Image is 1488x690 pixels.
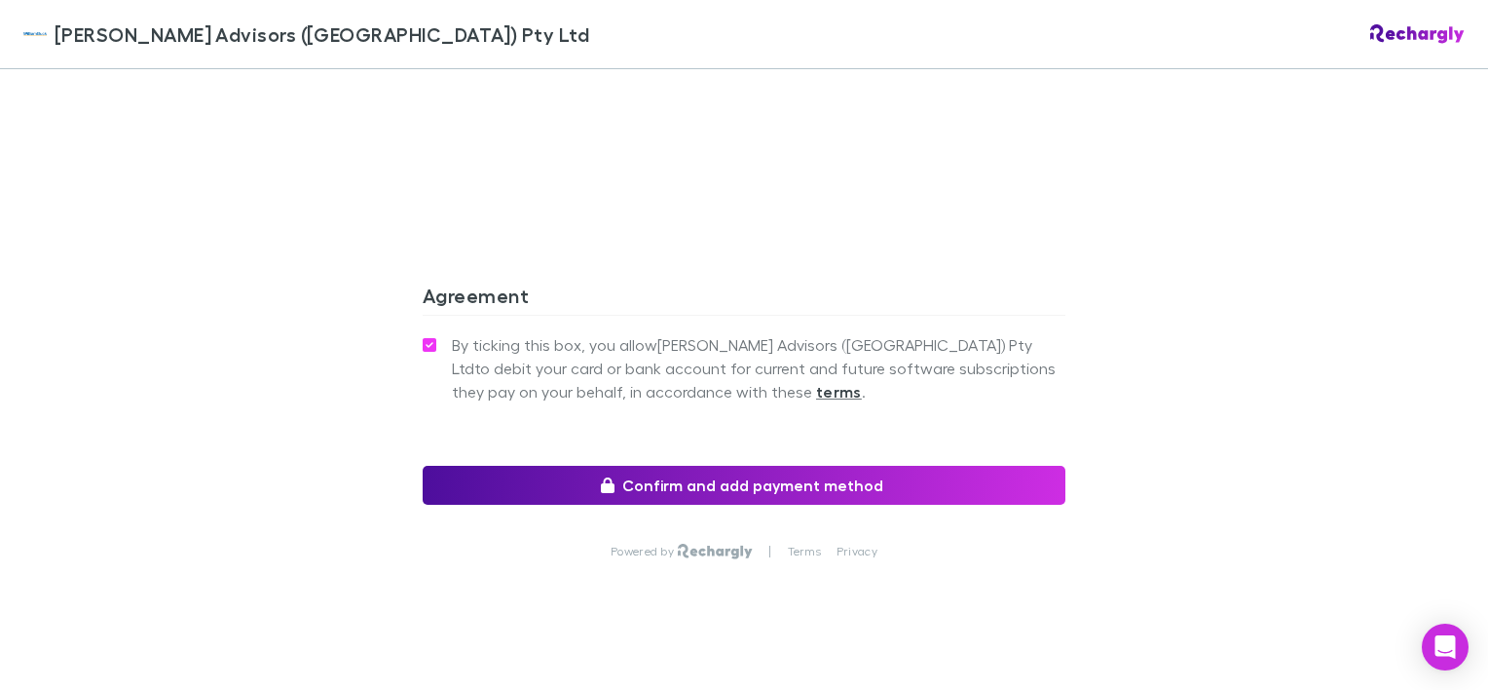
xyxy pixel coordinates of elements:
img: William Buck Advisors (WA) Pty Ltd's Logo [23,22,47,46]
h3: Agreement [423,284,1065,315]
img: Rechargly Logo [678,544,753,559]
p: | [768,544,771,559]
span: By ticking this box, you allow [PERSON_NAME] Advisors ([GEOGRAPHIC_DATA]) Pty Ltd to debit your c... [452,333,1065,403]
strong: terms [816,382,862,402]
div: Open Intercom Messenger [1422,624,1469,671]
p: Powered by [611,544,678,559]
span: [PERSON_NAME] Advisors ([GEOGRAPHIC_DATA]) Pty Ltd [55,19,589,49]
a: Terms [788,544,821,559]
a: Privacy [837,544,877,559]
img: Rechargly Logo [1370,24,1465,44]
button: Confirm and add payment method [423,466,1065,505]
